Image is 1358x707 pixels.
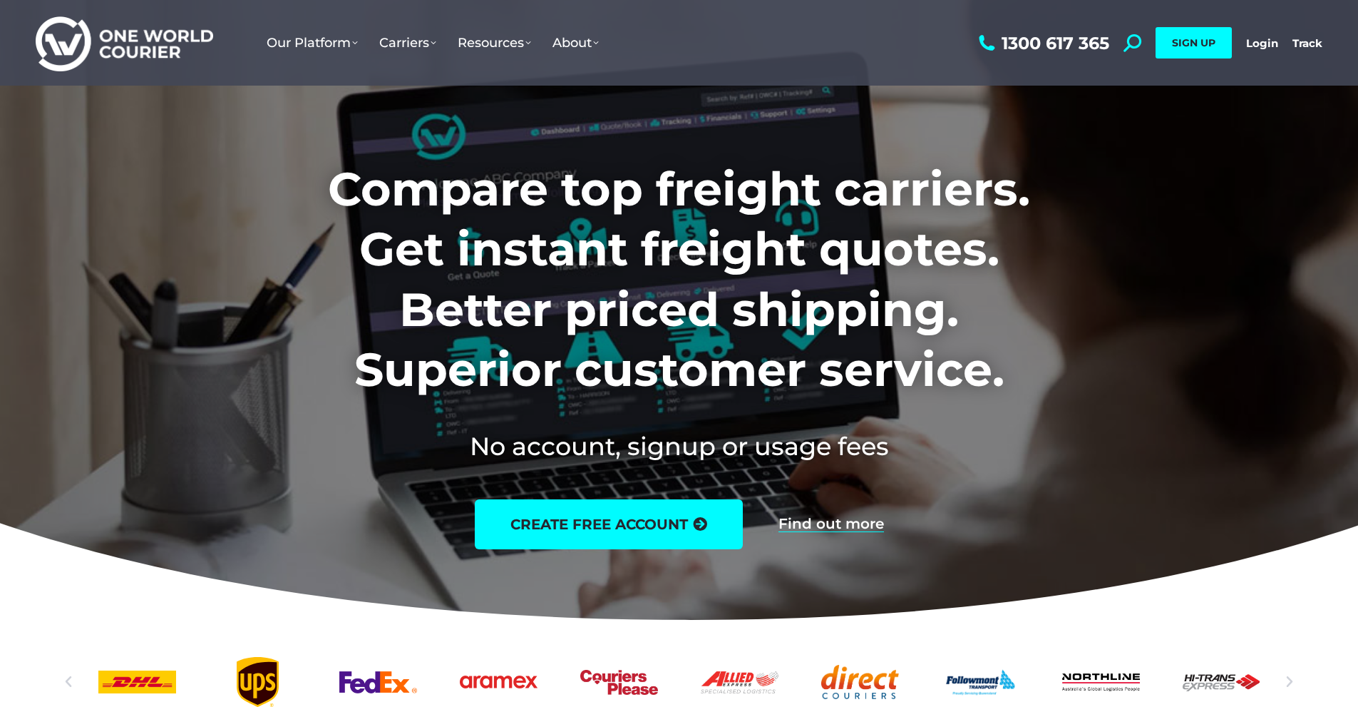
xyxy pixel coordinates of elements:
a: DHl logo [98,657,176,707]
a: Northline logo [1062,657,1140,707]
h1: Compare top freight carriers. Get instant freight quotes. Better priced shipping. Superior custom... [234,159,1124,400]
span: Carriers [379,35,436,51]
a: SIGN UP [1156,27,1232,59]
h2: No account, signup or usage fees [234,429,1124,464]
div: 11 / 25 [1062,657,1140,707]
div: 3 / 25 [98,657,176,707]
div: Slides [98,657,1260,707]
a: Couriers Please logo [580,657,658,707]
a: Aramex_logo [460,657,537,707]
a: Our Platform [256,21,369,65]
a: Track [1292,36,1322,50]
div: 9 / 25 [821,657,899,707]
span: Our Platform [267,35,358,51]
span: About [552,35,599,51]
div: 8 / 25 [701,657,778,707]
a: Find out more [778,517,884,532]
a: Carriers [369,21,447,65]
a: Resources [447,21,542,65]
div: 6 / 25 [460,657,537,707]
img: One World Courier [36,14,213,72]
div: 5 / 25 [339,657,417,707]
a: Allied Express logo [701,657,778,707]
a: Login [1246,36,1278,50]
div: 10 / 25 [942,657,1019,707]
a: FedEx logo [339,657,417,707]
a: UPS logo [219,657,297,707]
a: About [542,21,609,65]
a: Hi-Trans_logo [1183,657,1260,707]
div: 12 / 25 [1183,657,1260,707]
a: Direct Couriers logo [821,657,899,707]
div: 4 / 25 [219,657,297,707]
span: SIGN UP [1172,36,1215,49]
a: Followmont transoirt web logo [942,657,1019,707]
a: create free account [475,499,743,549]
div: 7 / 25 [580,657,658,707]
span: Resources [458,35,531,51]
a: 1300 617 365 [975,34,1109,52]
